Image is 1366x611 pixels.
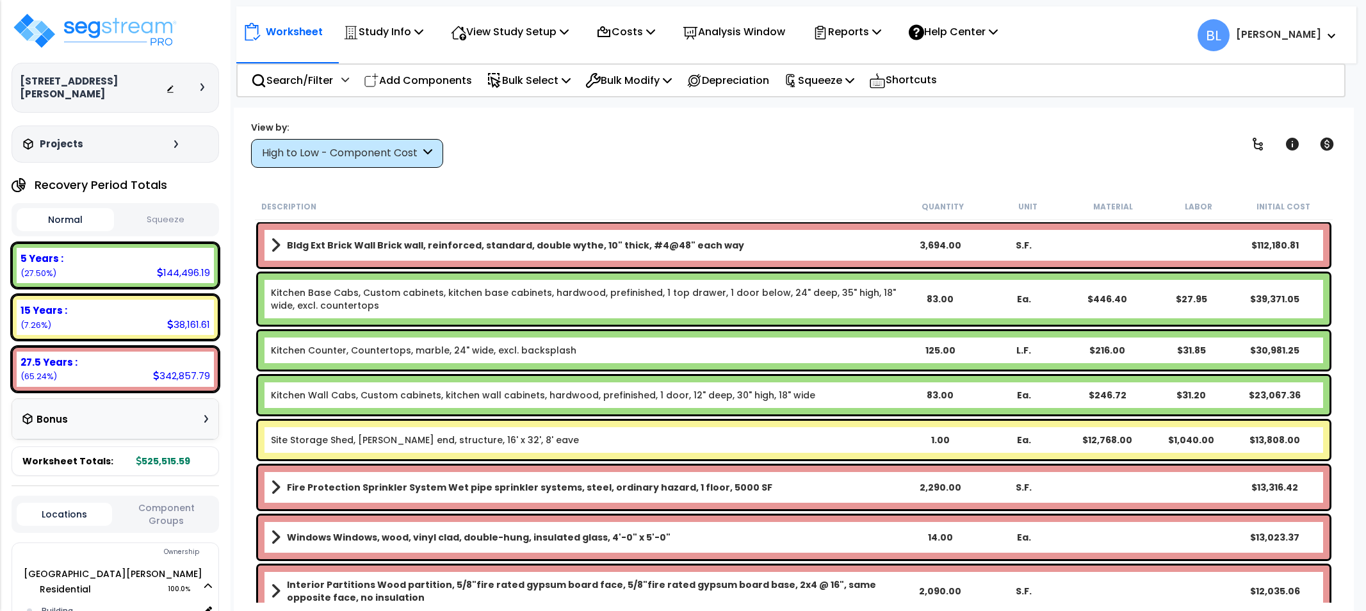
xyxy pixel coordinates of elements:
[982,531,1066,544] div: Ea.
[909,23,998,40] p: Help Center
[37,414,68,425] h3: Bonus
[20,304,67,317] b: 15 Years :
[262,146,420,161] div: High to Low - Component Cost
[157,266,210,279] div: 144,496.19
[813,23,881,40] p: Reports
[136,455,190,468] b: 525,515.59
[1198,19,1230,51] span: BL
[1233,531,1317,544] div: $13,023.37
[898,344,982,357] div: 125.00
[1256,202,1310,212] small: Initial Cost
[1233,293,1317,305] div: $39,371.05
[251,121,443,134] div: View by:
[251,72,333,89] p: Search/Filter
[898,389,982,402] div: 83.00
[898,239,982,252] div: 3,694.00
[117,209,215,231] button: Squeeze
[12,12,178,50] img: logo_pro_r.png
[898,481,982,494] div: 2,290.00
[40,138,83,151] h3: Projects
[1233,239,1317,252] div: $112,180.81
[271,528,898,546] a: Assembly Title
[679,65,776,95] div: Depreciation
[862,65,944,96] div: Shortcuts
[487,72,571,89] p: Bulk Select
[982,389,1066,402] div: Ea.
[20,320,51,330] small: 7.261746506892402%
[898,434,982,446] div: 1.00
[343,23,423,40] p: Study Info
[24,567,202,596] a: [GEOGRAPHIC_DATA][PERSON_NAME] Residential 100.0%
[1233,344,1317,357] div: $30,981.25
[687,72,769,89] p: Depreciation
[167,318,210,331] div: 38,161.61
[364,72,472,89] p: Add Components
[1150,434,1233,446] div: $1,040.00
[784,72,854,89] p: Squeeze
[898,293,982,305] div: 83.00
[271,578,898,604] a: Assembly Title
[1150,293,1233,305] div: $27.95
[20,371,57,382] small: 65.24217292963658%
[982,293,1066,305] div: Ea.
[38,544,218,560] div: Ownership
[287,481,772,494] b: Fire Protection Sprinkler System Wet pipe sprinkler systems, steel, ordinary hazard, 1 floor, 500...
[17,503,112,526] button: Locations
[982,434,1066,446] div: Ea.
[17,208,114,231] button: Normal
[451,23,569,40] p: View Study Setup
[683,23,785,40] p: Analysis Window
[266,23,323,40] p: Worksheet
[35,179,167,191] h4: Recovery Period Totals
[1066,434,1150,446] div: $12,768.00
[271,389,815,402] a: Individual Item
[357,65,479,95] div: Add Components
[1233,481,1317,494] div: $13,316.42
[271,434,579,446] a: Individual Item
[585,72,672,89] p: Bulk Modify
[153,369,210,382] div: 342,857.79
[982,239,1066,252] div: S.F.
[20,268,56,279] small: 27.49608056347101%
[1066,389,1150,402] div: $246.72
[982,585,1066,598] div: S.F.
[1185,202,1212,212] small: Labor
[982,344,1066,357] div: L.F.
[1236,28,1321,41] b: [PERSON_NAME]
[287,239,744,252] b: Bldg Ext Brick Wall Brick wall, reinforced, standard, double wythe, 10" thick, #4@48" each way
[1018,202,1037,212] small: Unit
[20,252,63,265] b: 5 Years :
[271,478,898,496] a: Assembly Title
[898,531,982,544] div: 14.00
[1066,344,1150,357] div: $216.00
[20,75,166,101] h3: [STREET_ADDRESS][PERSON_NAME]
[869,71,937,90] p: Shortcuts
[1150,344,1233,357] div: $31.85
[22,455,113,468] span: Worksheet Totals:
[271,286,898,312] a: Individual Item
[982,481,1066,494] div: S.F.
[1093,202,1133,212] small: Material
[271,236,898,254] a: Assembly Title
[596,23,655,40] p: Costs
[1066,293,1150,305] div: $446.40
[1233,434,1317,446] div: $13,808.00
[1233,389,1317,402] div: $23,067.36
[1150,389,1233,402] div: $31.20
[118,501,214,528] button: Component Groups
[1233,585,1317,598] div: $12,035.06
[168,582,202,597] span: 100.0%
[898,585,982,598] div: 2,090.00
[287,578,898,604] b: Interior Partitions Wood partition, 5/8"fire rated gypsum board face, 5/8"fire rated gypsum board...
[20,355,77,369] b: 27.5 Years :
[287,531,671,544] b: Windows Windows, wood, vinyl clad, double-hung, insulated glass, 4'-0" x 5'-0"
[261,202,316,212] small: Description
[271,344,576,357] a: Individual Item
[922,202,964,212] small: Quantity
